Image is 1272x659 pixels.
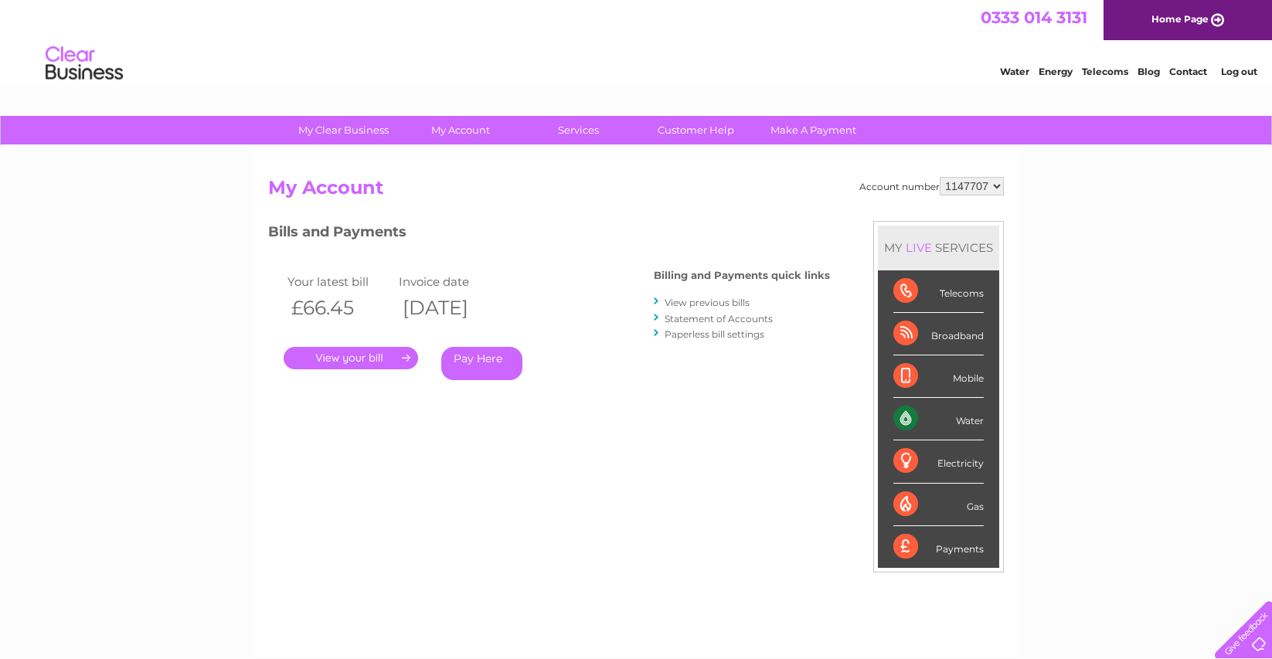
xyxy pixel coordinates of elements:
[665,328,764,340] a: Paperless bill settings
[284,292,395,324] th: £66.45
[515,116,642,144] a: Services
[1082,66,1128,77] a: Telecoms
[268,177,1004,206] h2: My Account
[268,221,830,248] h3: Bills and Payments
[893,440,984,483] div: Electricity
[284,347,418,369] a: .
[665,297,750,308] a: View previous bills
[859,177,1004,195] div: Account number
[441,347,522,380] a: Pay Here
[45,40,124,87] img: logo.png
[280,116,407,144] a: My Clear Business
[632,116,760,144] a: Customer Help
[397,116,525,144] a: My Account
[893,355,984,398] div: Mobile
[284,271,395,292] td: Your latest bill
[893,484,984,526] div: Gas
[665,313,773,324] a: Statement of Accounts
[893,398,984,440] div: Water
[395,292,506,324] th: [DATE]
[893,270,984,313] div: Telecoms
[654,270,830,281] h4: Billing and Payments quick links
[272,8,1002,75] div: Clear Business is a trading name of Verastar Limited (registered in [GEOGRAPHIC_DATA] No. 3667643...
[1221,66,1257,77] a: Log out
[1138,66,1160,77] a: Blog
[1039,66,1073,77] a: Energy
[395,271,506,292] td: Invoice date
[903,240,935,255] div: LIVE
[878,226,999,270] div: MY SERVICES
[893,526,984,568] div: Payments
[1000,66,1029,77] a: Water
[981,8,1087,27] a: 0333 014 3131
[1169,66,1207,77] a: Contact
[750,116,877,144] a: Make A Payment
[893,313,984,355] div: Broadband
